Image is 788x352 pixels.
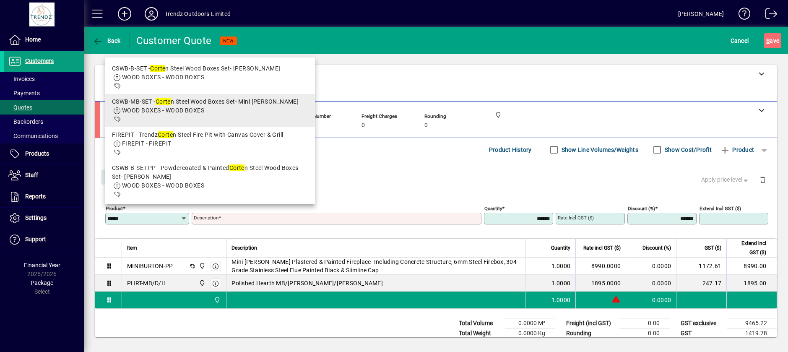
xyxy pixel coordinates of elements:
[105,61,315,94] mat-option: CSWB-B-SET - Corten Steel Wood Boxes Set- Burton
[701,175,750,184] span: Apply price level
[4,186,84,207] a: Reports
[8,133,58,139] span: Communications
[700,206,741,211] mat-label: Extend incl GST ($)
[489,143,532,156] span: Product History
[223,38,234,44] span: NEW
[551,279,571,287] span: 1.0000
[112,164,308,181] div: CSWB-B-SET-PP - Powdercoated & Painted n Steel Wood Boxes Set- [PERSON_NAME]
[93,37,121,44] span: Back
[726,258,777,275] td: 8990.00
[8,104,32,111] span: Quotes
[676,329,727,339] td: GST
[626,275,676,292] td: 0.0000
[8,118,43,125] span: Backorders
[8,90,40,96] span: Payments
[732,2,751,29] a: Knowledge Base
[551,262,571,270] span: 1.0000
[8,76,35,82] span: Invoices
[676,258,726,275] td: 1172.61
[361,122,365,129] span: 0
[25,57,54,64] span: Customers
[766,34,779,47] span: ave
[122,74,204,81] span: WOOD BOXES - WOOD BOXES
[194,215,218,221] mat-label: Description
[105,160,315,202] mat-option: CSWB-B-SET-PP - Powdercoated & Painted Corten Steel Wood Boxes Set- Burton
[127,262,173,270] div: MINIBURTON-PP
[732,239,766,257] span: Extend incl GST ($)
[583,243,621,253] span: Rate incl GST ($)
[731,34,749,47] span: Cancel
[105,202,315,244] mat-option: CSWB-MB-SET-PP - Powdercoated & Painted Corten Steel Wood Boxes Set- Mini Burton
[136,34,212,47] div: Customer Quote
[105,94,315,127] mat-option: CSWB-MB-SET - Corten Steel Wood Boxes Set- Mini Burton
[4,229,84,250] a: Support
[122,107,204,114] span: WOOD BOXES - WOOD BOXES
[4,208,84,229] a: Settings
[4,100,84,115] a: Quotes
[25,172,38,178] span: Staff
[619,318,670,329] td: 0.00
[106,206,123,211] mat-label: Product
[156,98,171,105] em: Corte
[663,146,712,154] label: Show Cost/Profit
[727,329,777,339] td: 1419.78
[562,318,619,329] td: Freight (incl GST)
[231,258,520,274] span: Mini [PERSON_NAME] Plastered & Painted Fireplace- Including Concrete Structure, 6mm Steel Firebox...
[628,206,655,211] mat-label: Discount (%)
[99,173,132,180] app-page-header-button: Close
[105,127,315,160] mat-option: FIREPIT - Trendz Corten Steel Fire Pit with Canvas Cover & Grill
[4,165,84,186] a: Staff
[122,182,204,189] span: WOOD BOXES - WOOD BOXES
[150,65,165,72] em: Corte
[24,262,60,269] span: Financial Year
[581,262,621,270] div: 8990.0000
[728,33,751,48] button: Cancel
[104,170,126,184] span: Close
[127,243,137,253] span: Item
[4,143,84,164] a: Products
[455,329,505,339] td: Total Weight
[484,206,502,211] mat-label: Quantity
[4,129,84,143] a: Communications
[753,169,773,190] button: Delete
[486,142,535,157] button: Product History
[101,169,130,185] button: Close
[726,275,777,292] td: 1895.00
[112,64,308,73] div: CSWB-B-SET - n Steel Wood Boxes Set- [PERSON_NAME]
[231,279,383,287] span: Polished Hearth MB/[PERSON_NAME]/[PERSON_NAME]
[112,130,308,139] div: FIREPIT - Trendz n Steel Fire Pit with Canvas Cover & Grill
[676,275,726,292] td: 247.17
[4,115,84,129] a: Backorders
[676,318,727,329] td: GST exclusive
[25,150,49,157] span: Products
[455,318,505,329] td: Total Volume
[619,329,670,339] td: 0.00
[231,243,257,253] span: Description
[698,172,753,188] button: Apply price level
[4,86,84,100] a: Payments
[138,6,165,21] button: Profile
[84,33,130,48] app-page-header-button: Back
[560,146,638,154] label: Show Line Volumes/Weights
[25,214,47,221] span: Settings
[759,2,778,29] a: Logout
[158,131,173,138] em: Corte
[551,296,571,304] span: 1.0000
[31,279,53,286] span: Package
[562,329,619,339] td: Rounding
[766,37,770,44] span: S
[581,279,621,287] div: 1895.0000
[505,318,555,329] td: 0.0000 M³
[505,329,555,339] td: 0.0000 Kg
[111,6,138,21] button: Add
[112,97,308,106] div: CSWB-MB-SET - n Steel Wood Boxes Set- Mini [PERSON_NAME]
[127,279,166,287] div: PHRT-MB/D/H
[91,33,123,48] button: Back
[626,292,676,308] td: 0.0000
[4,72,84,86] a: Invoices
[25,236,46,242] span: Support
[558,215,594,221] mat-label: Rate incl GST ($)
[678,7,724,21] div: [PERSON_NAME]
[642,243,671,253] span: Discount (%)
[424,122,428,129] span: 0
